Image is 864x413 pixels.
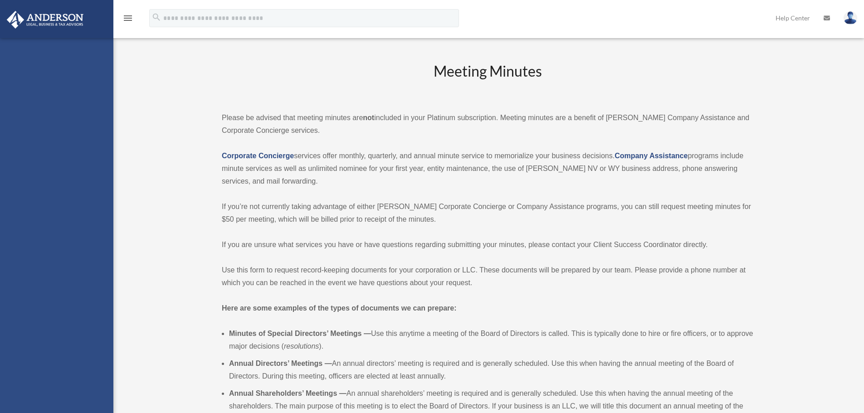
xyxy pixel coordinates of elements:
[229,360,332,367] b: Annual Directors’ Meetings —
[363,114,374,121] strong: not
[222,238,753,251] p: If you are unsure what services you have or have questions regarding submitting your minutes, ple...
[122,16,133,24] a: menu
[222,304,457,312] strong: Here are some examples of the types of documents we can prepare:
[222,112,753,137] p: Please be advised that meeting minutes are included in your Platinum subscription. Meeting minute...
[222,200,753,226] p: If you’re not currently taking advantage of either [PERSON_NAME] Corporate Concierge or Company A...
[229,330,371,337] b: Minutes of Special Directors’ Meetings —
[229,389,347,397] b: Annual Shareholders’ Meetings —
[122,13,133,24] i: menu
[615,152,688,160] a: Company Assistance
[229,357,753,383] li: An annual directors’ meeting is required and is generally scheduled. Use this when having the ann...
[222,61,753,99] h2: Meeting Minutes
[222,150,753,188] p: services offer monthly, quarterly, and annual minute service to memorialize your business decisio...
[151,12,161,22] i: search
[284,342,319,350] em: resolutions
[844,11,857,24] img: User Pic
[222,152,294,160] a: Corporate Concierge
[4,11,86,29] img: Anderson Advisors Platinum Portal
[222,264,753,289] p: Use this form to request record-keeping documents for your corporation or LLC. These documents wi...
[229,327,753,353] li: Use this anytime a meeting of the Board of Directors is called. This is typically done to hire or...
